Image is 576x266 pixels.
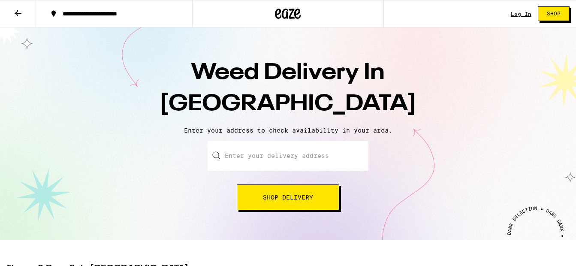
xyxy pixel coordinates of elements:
button: Shop [538,6,570,21]
input: Enter your delivery address [208,141,368,171]
h1: Weed Delivery In [138,57,438,120]
a: Shop [531,6,576,21]
span: [GEOGRAPHIC_DATA] [160,93,416,115]
span: Shop [547,11,561,16]
p: Enter your address to check availability in your area. [9,127,567,134]
span: Shop Delivery [263,194,313,200]
a: Log In [511,11,531,17]
button: Shop Delivery [237,184,339,210]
